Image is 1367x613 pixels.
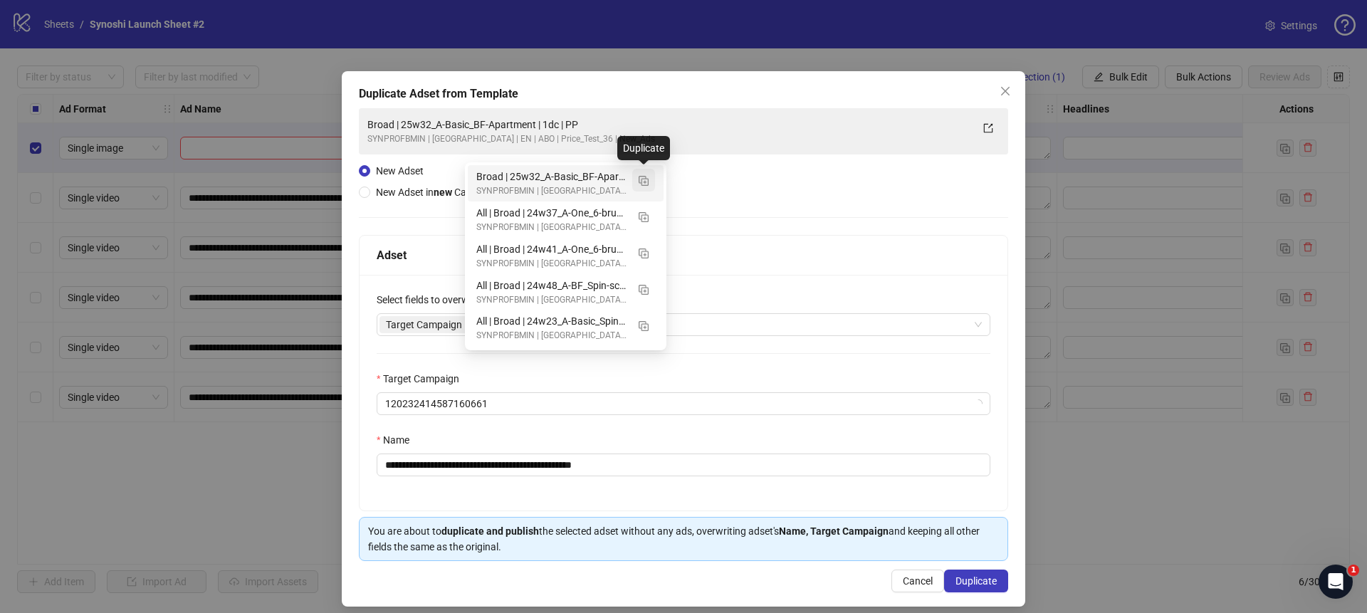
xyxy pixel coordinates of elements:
img: Duplicate [639,321,649,331]
div: All | Broad | 24w41_A-One_6-brushes-satire_1-4-3 | Why Japanese 2 | US | 08.25 [476,241,627,257]
img: Duplicate [639,176,649,186]
div: Duplicate [617,136,670,160]
img: Duplicate [639,285,649,295]
div: All | Broad | 24w37_A-One_6-brushes-satire | Why Japanese 2 | US | 08.25 [476,205,627,221]
img: Duplicate [639,248,649,258]
div: All | Broad | Mix | Why Japanese 2 | Placements | US | 08.25 [468,346,664,382]
span: New Adset [376,165,424,177]
label: Name [377,432,419,448]
div: SYNPROFBMIN | [GEOGRAPHIC_DATA] | EN | CBO | Old_Ads | 08.22 [476,257,627,271]
label: Select fields to overwrite [377,292,493,308]
div: SYNPROFBMIN | [GEOGRAPHIC_DATA] | EN | ABO | Price_Test_36 | New_Ads [367,132,971,146]
span: export [983,123,993,133]
div: All | Broad | 24w48_A-BF_Spin-scrubber_1-4-5 | Why Japanese 2 | [GEOGRAPHIC_DATA] | 08.25 [476,278,627,293]
div: Broad | 25w32_A-Basic_BF-Apartment | 1dc | PP [476,169,627,184]
div: You are about to the selected adset without any ads, overwriting adset's and keeping all other fi... [368,523,999,555]
span: close [1000,85,1011,97]
div: Broad | 25w32_A-Basic_BF-Apartment | 1dc | PP [367,117,971,132]
div: SYNPROFBMIN | [GEOGRAPHIC_DATA] | EN | ABO | Price_Test_36 | New_Ads [476,184,627,198]
span: 1 [1348,565,1359,576]
input: Name [377,454,990,476]
span: Duplicate [955,575,997,587]
span: Cancel [903,575,933,587]
span: Target Campaign [379,316,476,333]
div: SYNPROFBMIN | [GEOGRAPHIC_DATA] | EN | CBO | Old_Ads | 08.22 [476,221,627,234]
div: SYNPROFBMIN | [GEOGRAPHIC_DATA] | EN | CBO | Old_Ads | 08.22 [476,293,627,307]
div: All | Broad | 24w48_A-BF_Spin-scrubber_1-4-5 | Why Japanese 2 | US | 08.25 [468,274,664,310]
span: Target Campaign [386,317,462,332]
strong: Name, Target Campaign [779,525,889,537]
img: Duplicate [639,212,649,222]
div: All | Broad | 24w23_A-Basic_Spin-scrubber | Why Japanese 2 | US | 08.25 [468,310,664,346]
button: Duplicate [632,241,655,264]
div: Duplicate Adset from Template [359,85,1008,103]
div: All | Broad | 24w23_A-Basic_Spin-scrubber | Why Japanese 2 | US | 08.25 [476,313,627,329]
iframe: Intercom live chat [1319,565,1353,599]
strong: duplicate and publish [441,525,539,537]
button: Duplicate [632,205,655,228]
div: Adset [377,246,990,264]
div: All | Broad | 24w41_A-One_6-brushes-satire_1-4-3 | Why Japanese 2 | US | 08.25 [468,238,664,274]
div: Broad | 25w32_A-Basic_BF-Apartment | 1dc | PP [468,165,664,201]
button: Duplicate [632,169,655,192]
button: Close [994,80,1017,103]
span: 120232414587160661 [385,393,982,414]
button: Duplicate [944,570,1008,592]
button: Duplicate [632,313,655,336]
span: New Adset in Campaign [376,187,500,198]
strong: new [434,187,452,198]
label: Target Campaign [377,371,468,387]
button: Cancel [891,570,944,592]
div: SYNPROFBMIN | [GEOGRAPHIC_DATA] | EN | CBO | Old_Ads | 08.22 [476,329,627,342]
div: All | Broad | 24w37_A-One_6-brushes-satire | Why Japanese 2 | US | 08.25 [468,201,664,238]
button: Duplicate [632,278,655,300]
